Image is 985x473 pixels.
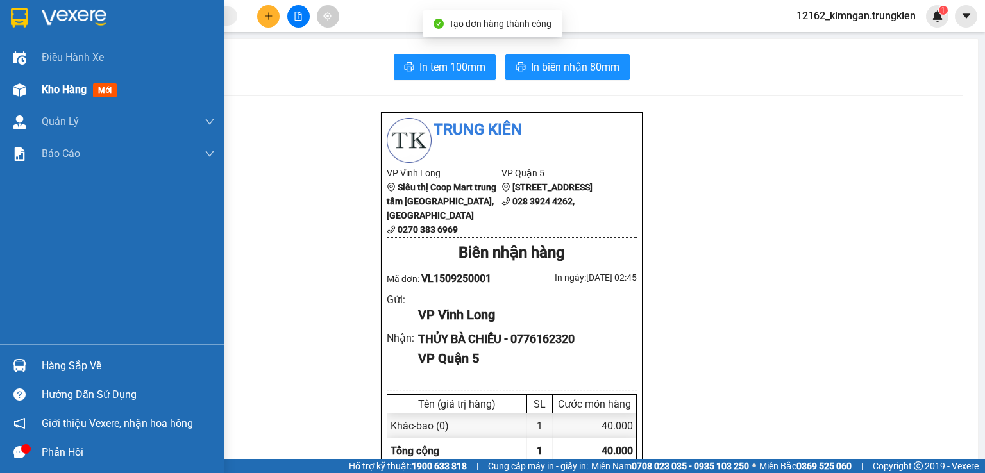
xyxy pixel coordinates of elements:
[349,459,467,473] span: Hỗ trợ kỹ thuật:
[501,197,510,206] span: phone
[13,115,26,129] img: warehouse-icon
[317,5,339,28] button: aim
[512,196,575,206] b: 028 3924 4262,
[387,118,432,163] img: logo.jpg
[13,446,26,458] span: message
[786,8,926,24] span: 12162_kimngan.trungkien
[42,49,104,65] span: Điều hành xe
[796,461,852,471] strong: 0369 525 060
[323,12,332,21] span: aim
[955,5,977,28] button: caret-down
[13,83,26,97] img: warehouse-icon
[553,413,636,438] div: 40.000
[387,225,396,234] span: phone
[398,224,458,235] b: 0270 383 6969
[418,330,627,348] div: THỦY BÀ CHIỂU - 0776162320
[501,183,510,192] span: environment
[434,19,444,29] span: check-circle
[391,420,449,432] span: Khác - bao (0)
[13,147,26,161] img: solution-icon
[13,51,26,65] img: warehouse-icon
[759,459,852,473] span: Miền Bắc
[42,443,215,462] div: Phản hồi
[939,6,948,15] sup: 1
[287,5,310,28] button: file-add
[394,54,496,80] button: printerIn tem 100mm
[387,292,418,308] div: Gửi :
[412,461,467,471] strong: 1900 633 818
[42,356,215,376] div: Hàng sắp về
[13,417,26,429] span: notification
[387,330,418,346] div: Nhận :
[42,385,215,404] div: Hướng dẫn sử dụng
[391,398,523,410] div: Tên (giá trị hàng)
[42,415,193,431] span: Giới thiệu Vexere, nhận hoa hồng
[387,118,637,142] li: Trung Kiên
[531,59,619,75] span: In biên nhận 80mm
[527,413,553,438] div: 1
[387,241,637,265] div: Biên nhận hàng
[93,83,117,97] span: mới
[421,272,491,285] span: VL1509250001
[530,398,549,410] div: SL
[501,166,616,180] li: VP Quận 5
[418,305,627,325] div: VP Vĩnh Long
[914,461,923,470] span: copyright
[516,62,526,74] span: printer
[404,62,414,74] span: printer
[632,461,749,471] strong: 0708 023 035 - 0935 103 250
[961,10,972,22] span: caret-down
[861,459,863,473] span: |
[387,270,512,286] div: Mã đơn:
[42,83,87,95] span: Kho hàng
[418,349,627,369] div: VP Quận 5
[512,270,637,285] div: In ngày: [DATE] 02:45
[591,459,749,473] span: Miền Nam
[941,6,945,15] span: 1
[602,445,633,457] span: 40.000
[387,166,501,180] li: VP Vĩnh Long
[42,145,80,162] span: Báo cáo
[294,12,303,21] span: file-add
[205,117,215,127] span: down
[556,398,633,410] div: Cước món hàng
[476,459,478,473] span: |
[932,10,943,22] img: icon-new-feature
[537,445,543,457] span: 1
[13,359,26,372] img: warehouse-icon
[387,183,396,192] span: environment
[391,445,439,457] span: Tổng cộng
[42,113,79,129] span: Quản Lý
[752,463,756,469] span: ⚪️
[419,59,485,75] span: In tem 100mm
[11,8,28,28] img: logo-vxr
[205,149,215,159] span: down
[449,19,551,29] span: Tạo đơn hàng thành công
[257,5,280,28] button: plus
[13,388,26,401] span: question-circle
[488,459,588,473] span: Cung cấp máy in - giấy in:
[264,12,273,21] span: plus
[512,182,593,192] b: [STREET_ADDRESS]
[505,54,630,80] button: printerIn biên nhận 80mm
[387,182,496,220] b: Siêu thị Coop Mart trung tâm [GEOGRAPHIC_DATA], [GEOGRAPHIC_DATA]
